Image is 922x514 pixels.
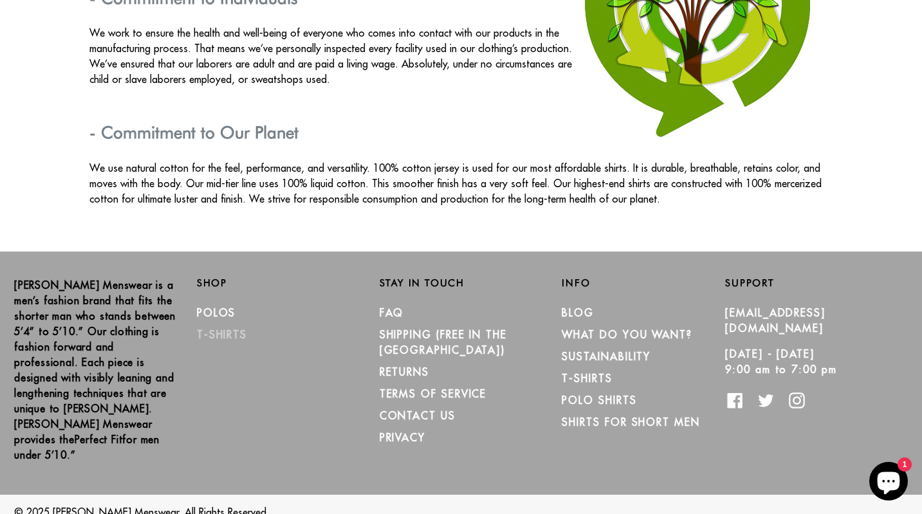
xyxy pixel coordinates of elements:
p: We use natural cotton for the feel, performance, and versatility. 100% cotton jersey is used for ... [89,160,833,207]
a: T-Shirts [562,372,612,385]
h3: - Commitment to Our Planet [89,122,833,142]
a: What Do You Want? [562,328,692,341]
a: TERMS OF SERVICE [380,387,487,400]
h2: Stay in Touch [380,277,543,289]
h2: Info [562,277,725,289]
a: FAQ [380,306,404,319]
a: Polos [197,306,236,319]
a: CONTACT US [380,409,456,422]
a: SHIPPING (Free in the [GEOGRAPHIC_DATA]) [380,328,507,356]
p: [DATE] - [DATE] 9:00 am to 7:00 pm [725,346,889,377]
a: [EMAIL_ADDRESS][DOMAIN_NAME] [725,306,825,335]
a: PRIVACY [380,431,425,444]
p: [PERSON_NAME] Menswear is a men’s fashion brand that fits the shorter man who stands between 5’4”... [14,277,178,463]
p: We work to ensure the health and well-being of everyone who comes into contact with our products ... [89,25,833,87]
a: Sustainability [562,350,650,363]
a: Shirts for Short Men [562,416,699,428]
a: Blog [562,306,594,319]
strong: Perfect Fit [75,433,123,446]
h2: Support [725,277,908,289]
h2: Shop [197,277,360,289]
inbox-online-store-chat: Shopify online store chat [865,462,912,504]
a: T-Shirts [197,328,247,341]
a: RETURNS [380,365,429,378]
a: Polo Shirts [562,394,636,407]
